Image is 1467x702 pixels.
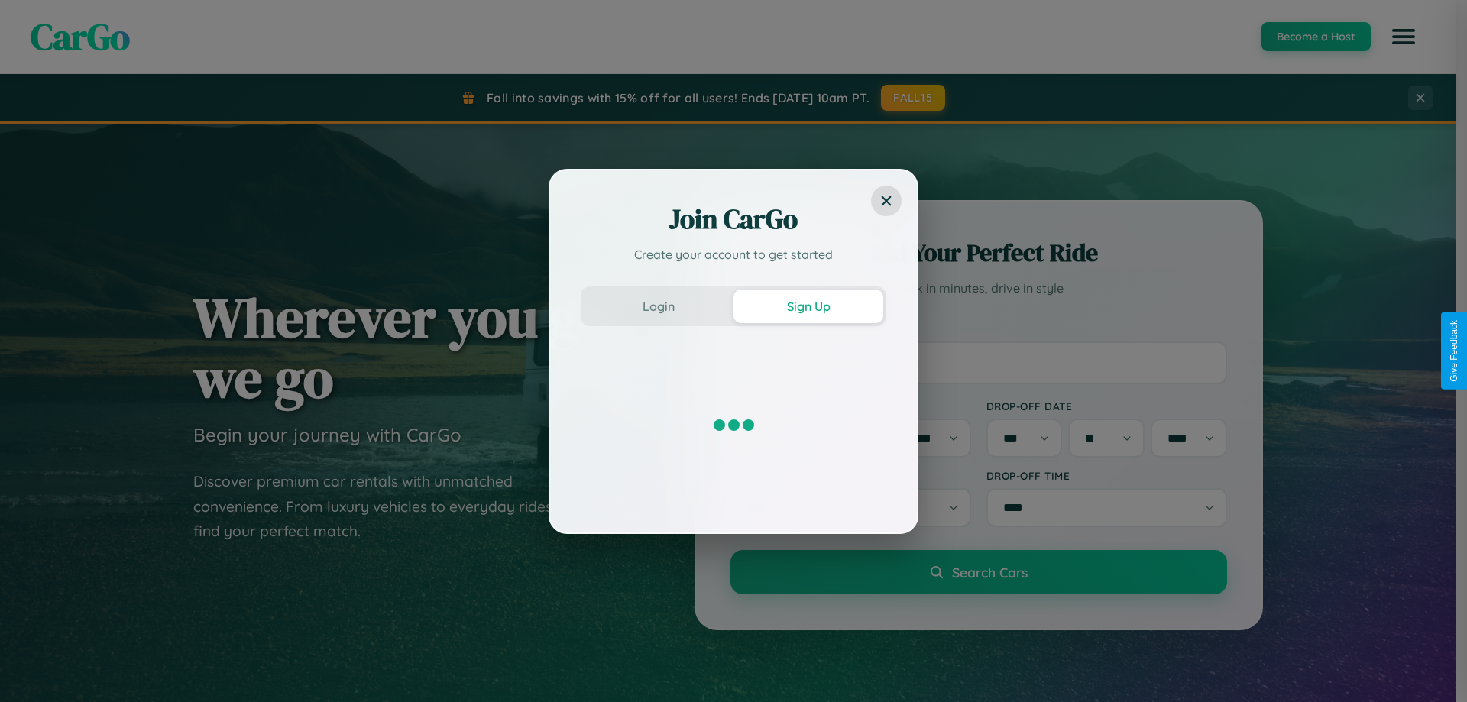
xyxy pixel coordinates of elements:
iframe: Intercom live chat [15,650,52,687]
p: Create your account to get started [581,245,886,264]
button: Login [584,290,733,323]
h2: Join CarGo [581,201,886,238]
button: Sign Up [733,290,883,323]
div: Give Feedback [1449,320,1459,382]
